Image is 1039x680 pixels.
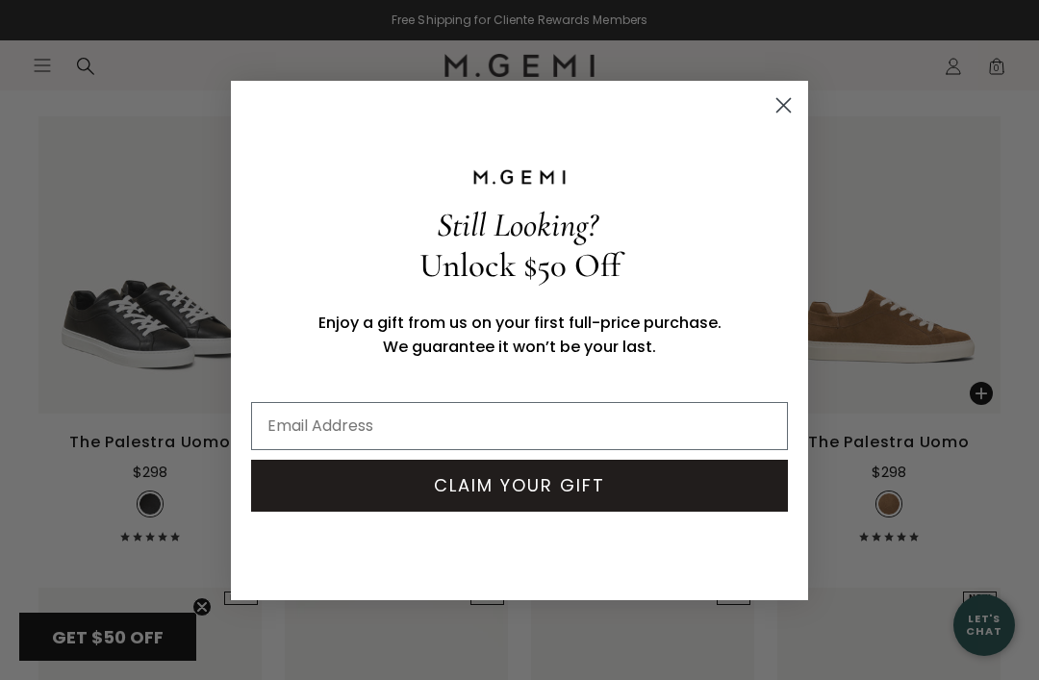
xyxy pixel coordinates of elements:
img: M.GEMI [471,168,568,186]
button: CLAIM YOUR GIFT [251,460,788,512]
input: Email Address [251,402,788,450]
span: Unlock $50 Off [419,245,621,286]
span: Enjoy a gift from us on your first full-price purchase. We guarantee it won’t be your last. [318,312,722,358]
button: Close dialog [767,88,800,122]
span: Still Looking? [437,205,597,245]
